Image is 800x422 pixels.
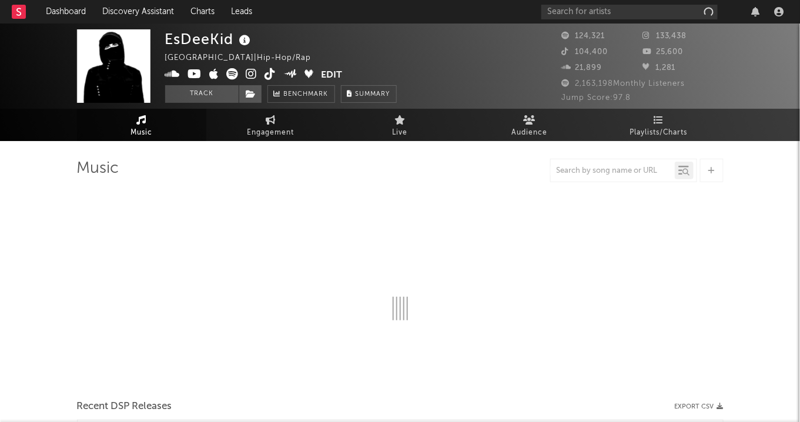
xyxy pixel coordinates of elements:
[267,85,335,103] a: Benchmark
[562,64,602,72] span: 21,899
[562,48,608,56] span: 104,400
[562,32,605,40] span: 124,321
[541,5,718,19] input: Search for artists
[321,68,342,83] button: Edit
[393,126,408,140] span: Live
[284,88,329,102] span: Benchmark
[551,166,675,176] input: Search by song name or URL
[356,91,390,98] span: Summary
[562,80,685,88] span: 2,163,198 Monthly Listeners
[341,85,397,103] button: Summary
[562,94,631,102] span: Jump Score: 97.8
[630,126,688,140] span: Playlists/Charts
[642,64,676,72] span: 1,281
[336,109,465,141] a: Live
[675,403,724,410] button: Export CSV
[642,32,687,40] span: 133,438
[165,85,239,103] button: Track
[165,51,325,65] div: [GEOGRAPHIC_DATA] | Hip-Hop/Rap
[165,29,254,49] div: EsDeeKid
[642,48,684,56] span: 25,600
[77,400,172,414] span: Recent DSP Releases
[206,109,336,141] a: Engagement
[247,126,294,140] span: Engagement
[511,126,547,140] span: Audience
[465,109,594,141] a: Audience
[594,109,724,141] a: Playlists/Charts
[130,126,152,140] span: Music
[77,109,206,141] a: Music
